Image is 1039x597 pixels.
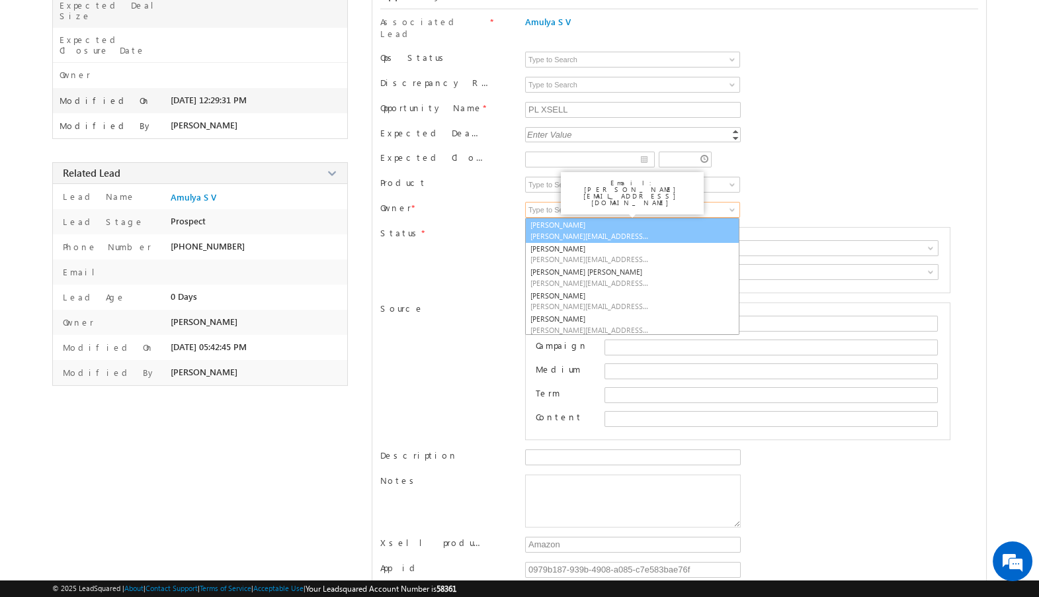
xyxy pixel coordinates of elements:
[525,52,740,68] input: Type to Search
[536,363,581,375] label: Medium
[921,265,937,279] a: Show All Items
[253,584,304,592] a: Acceptable Use
[22,69,56,87] img: d_60004797649_company_0_60004797649
[60,95,151,106] label: Modified On
[171,367,237,377] span: [PERSON_NAME]
[380,152,490,163] label: Expected Closure Date
[730,128,741,134] a: Increment
[526,289,739,313] a: [PERSON_NAME]
[436,584,456,594] span: 58361
[60,34,171,56] label: Expected Closure Date
[530,325,649,335] span: [PERSON_NAME][EMAIL_ADDRESS][DOMAIN_NAME]
[530,278,649,288] span: [PERSON_NAME][EMAIL_ADDRESS][PERSON_NAME][DOMAIN_NAME]
[604,240,938,256] input: Type to Search
[380,302,424,314] label: Source
[171,291,197,302] span: 0 Days
[60,367,156,379] label: Modified By
[380,202,411,214] label: Owner
[60,216,144,228] label: Lead Stage
[380,449,458,461] label: Description
[530,301,649,311] span: [PERSON_NAME][EMAIL_ADDRESS][DOMAIN_NAME]
[60,342,154,353] label: Modified On
[145,584,198,592] a: Contact Support
[60,266,105,278] label: Email
[526,265,739,289] a: [PERSON_NAME] [PERSON_NAME]
[380,52,448,64] label: Ops Status
[525,177,740,193] input: Type to Search
[380,102,483,114] label: Opportunity Name
[525,16,571,27] a: Amulya S V
[63,166,120,179] span: Related Lead
[306,584,456,594] span: Your Leadsquared Account Number is
[530,231,649,241] span: [PERSON_NAME][EMAIL_ADDRESS][DOMAIN_NAME]
[171,95,247,105] span: [DATE] 12:29:31 PM
[722,53,739,66] a: Show All Items
[60,120,153,131] label: Modified By
[536,340,588,351] label: Campaign
[380,177,427,189] label: Product
[171,241,245,252] span: [PHONE_NUMBER]
[380,127,490,139] label: Expected Deal Size
[536,387,560,399] label: Term
[380,16,490,40] label: Associated Lead
[525,218,739,243] a: [PERSON_NAME]
[380,475,419,486] label: Notes
[525,77,740,93] input: Type to Search
[525,127,574,142] div: Enter Value
[60,191,136,203] label: Lead Name
[722,203,739,216] a: Show All Items
[380,537,490,549] label: Xsell product
[526,312,739,336] a: [PERSON_NAME]
[171,120,237,130] span: [PERSON_NAME]
[722,178,739,191] a: Show All Items
[124,584,144,592] a: About
[52,582,456,595] span: © 2025 LeadSquared | | | | |
[730,134,741,142] a: Decrement
[217,7,249,38] div: Minimize live chat window
[60,291,126,303] label: Lead Age
[536,411,583,423] label: Content
[69,69,222,87] div: Chat with us now
[60,241,151,253] label: Phone Number
[604,264,938,280] input: Type to Search
[180,408,240,426] em: Start Chat
[171,342,247,352] span: [DATE] 05:42:45 PM
[17,122,241,396] textarea: Type your message and hit 'Enter'
[60,69,91,80] label: Owner
[380,562,420,574] label: App id
[380,77,490,89] label: Discrepancy Reason
[380,227,421,239] label: Status
[200,584,251,592] a: Terms of Service
[60,316,94,328] label: Owner
[171,316,237,327] span: [PERSON_NAME]
[530,254,649,264] span: [PERSON_NAME][EMAIL_ADDRESS][DOMAIN_NAME]
[921,242,937,255] a: Show All Items
[526,242,739,266] a: [PERSON_NAME]
[722,78,739,91] a: Show All Items
[566,176,698,209] div: Email: [PERSON_NAME][EMAIL_ADDRESS][DOMAIN_NAME]
[171,216,206,226] span: Prospect
[171,192,216,203] a: Amulya S V
[525,202,740,218] input: Type to Search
